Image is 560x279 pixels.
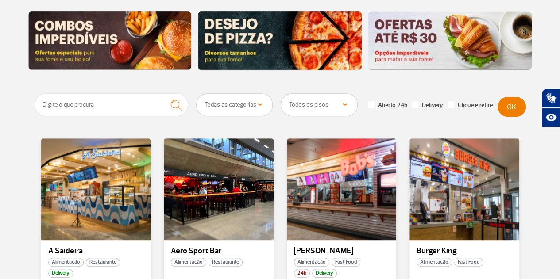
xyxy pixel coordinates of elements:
span: Delivery [48,269,73,278]
p: Burger King [417,247,512,256]
span: Alimentação [417,258,452,267]
button: Abrir recursos assistivos. [541,108,560,127]
span: Alimentação [294,258,329,267]
span: Restaurante [209,258,243,267]
span: Alimentação [171,258,206,267]
span: Restaurante [86,258,120,267]
span: 24h [294,269,310,278]
button: Abrir tradutor de língua de sinais. [541,88,560,108]
button: OK [498,97,526,117]
span: Fast Food [454,258,483,267]
input: Digite o que procura [35,93,189,116]
label: Aberto 24h [368,101,407,109]
p: Aero Sport Bar [171,247,266,256]
p: [PERSON_NAME] [294,247,390,256]
label: Delivery [412,101,443,109]
label: Clique e retire [448,101,493,109]
div: Plugin de acessibilidade da Hand Talk. [541,88,560,127]
p: A Saideira [48,247,144,256]
span: Delivery [312,269,337,278]
span: Fast Food [332,258,360,267]
span: Alimentação [48,258,84,267]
